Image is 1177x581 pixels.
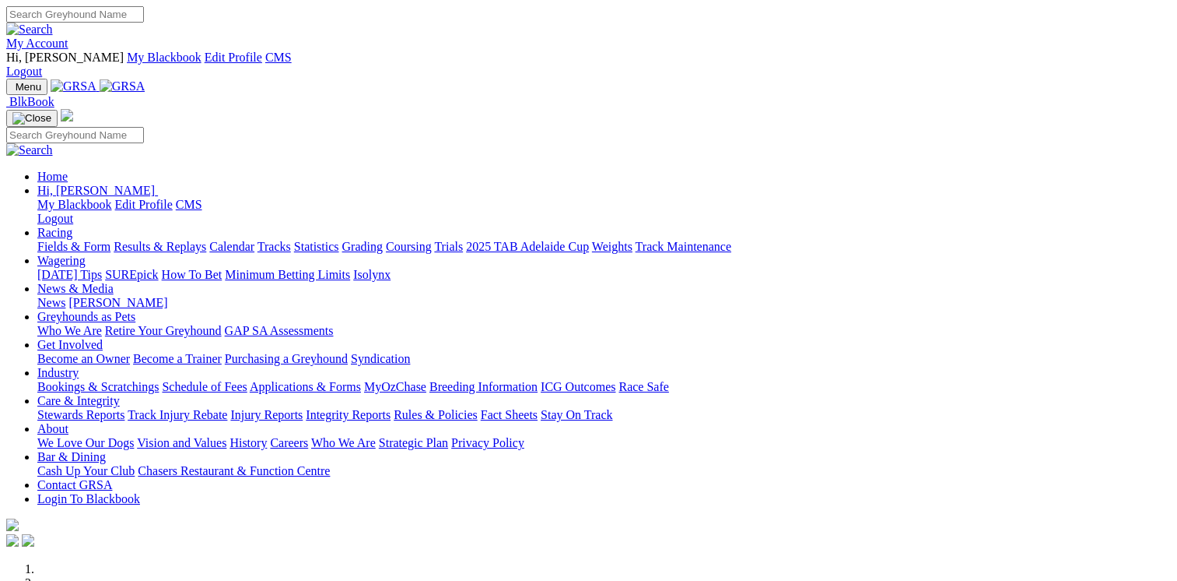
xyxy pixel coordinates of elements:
a: Retire Your Greyhound [105,324,222,337]
div: Care & Integrity [37,408,1171,422]
a: Track Maintenance [636,240,731,253]
a: Bookings & Scratchings [37,380,159,393]
a: News & Media [37,282,114,295]
img: GRSA [51,79,96,93]
a: Coursing [386,240,432,253]
a: [DATE] Tips [37,268,102,281]
a: CMS [176,198,202,211]
a: Applications & Forms [250,380,361,393]
a: Isolynx [353,268,391,281]
a: Rules & Policies [394,408,478,421]
a: MyOzChase [364,380,426,393]
a: Strategic Plan [379,436,448,449]
a: GAP SA Assessments [225,324,334,337]
a: We Love Our Dogs [37,436,134,449]
a: My Account [6,37,68,50]
a: Greyhounds as Pets [37,310,135,323]
a: Logout [37,212,73,225]
a: Logout [6,65,42,78]
input: Search [6,127,144,143]
a: Vision and Values [137,436,226,449]
a: Grading [342,240,383,253]
a: Minimum Betting Limits [225,268,350,281]
a: Careers [270,436,308,449]
a: Calendar [209,240,254,253]
div: Industry [37,380,1171,394]
a: SUREpick [105,268,158,281]
a: CMS [265,51,292,64]
a: Who We Are [37,324,102,337]
a: Integrity Reports [306,408,391,421]
a: Injury Reports [230,408,303,421]
img: facebook.svg [6,534,19,547]
a: Contact GRSA [37,478,112,491]
a: Who We Are [311,436,376,449]
div: Bar & Dining [37,464,1171,478]
button: Toggle navigation [6,79,47,95]
img: Search [6,23,53,37]
img: Close [12,112,51,125]
a: Schedule of Fees [162,380,247,393]
div: My Account [6,51,1171,79]
input: Search [6,6,144,23]
a: Industry [37,366,79,379]
a: Fact Sheets [481,408,538,421]
img: logo-grsa-white.png [61,109,73,121]
a: Racing [37,226,72,239]
a: Login To Blackbook [37,492,140,505]
div: Wagering [37,268,1171,282]
div: Get Involved [37,352,1171,366]
a: How To Bet [162,268,222,281]
a: 2025 TAB Adelaide Cup [466,240,589,253]
a: Breeding Information [429,380,538,393]
a: Hi, [PERSON_NAME] [37,184,158,197]
a: Results & Replays [114,240,206,253]
span: Menu [16,81,41,93]
div: Greyhounds as Pets [37,324,1171,338]
a: My Blackbook [37,198,112,211]
img: twitter.svg [22,534,34,547]
span: BlkBook [9,95,54,108]
a: Get Involved [37,338,103,351]
a: Chasers Restaurant & Function Centre [138,464,330,477]
a: Purchasing a Greyhound [225,352,348,365]
a: About [37,422,68,435]
img: Search [6,143,53,157]
div: News & Media [37,296,1171,310]
a: History [229,436,267,449]
a: My Blackbook [127,51,201,64]
a: Become an Owner [37,352,130,365]
img: logo-grsa-white.png [6,519,19,531]
a: Become a Trainer [133,352,222,365]
a: News [37,296,65,309]
a: Statistics [294,240,339,253]
div: Hi, [PERSON_NAME] [37,198,1171,226]
a: Syndication [351,352,410,365]
span: Hi, [PERSON_NAME] [37,184,155,197]
a: Privacy Policy [451,436,524,449]
a: Fields & Form [37,240,110,253]
a: Edit Profile [205,51,262,64]
a: Stewards Reports [37,408,124,421]
img: GRSA [100,79,145,93]
a: Tracks [257,240,291,253]
span: Hi, [PERSON_NAME] [6,51,124,64]
a: Edit Profile [115,198,173,211]
a: Cash Up Your Club [37,464,135,477]
a: Wagering [37,254,86,267]
a: Care & Integrity [37,394,120,407]
a: Trials [434,240,463,253]
a: ICG Outcomes [541,380,615,393]
button: Toggle navigation [6,110,58,127]
div: About [37,436,1171,450]
a: Weights [592,240,632,253]
a: BlkBook [6,95,54,108]
div: Racing [37,240,1171,254]
a: Track Injury Rebate [128,408,227,421]
a: [PERSON_NAME] [68,296,167,309]
a: Stay On Track [541,408,612,421]
a: Bar & Dining [37,450,106,463]
a: Race Safe [618,380,668,393]
a: Home [37,170,68,183]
